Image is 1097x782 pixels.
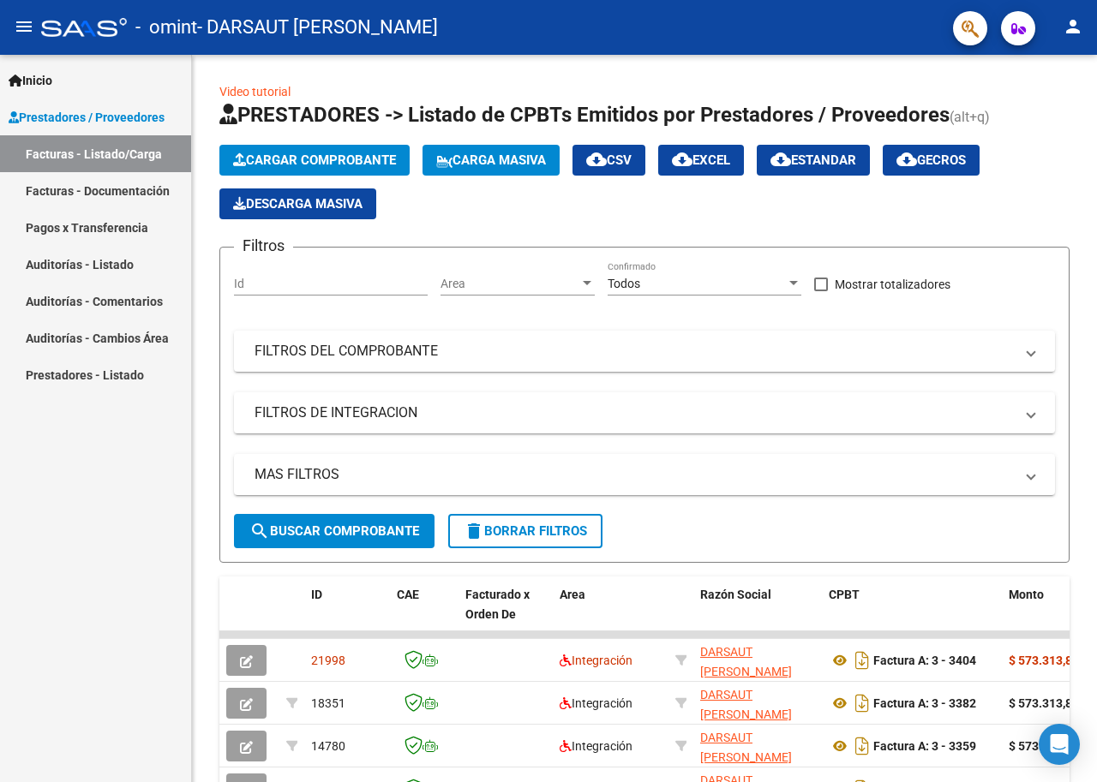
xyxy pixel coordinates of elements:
[1009,654,1079,667] strong: $ 573.313,85
[658,145,744,176] button: EXCEL
[464,523,587,539] span: Borrar Filtros
[197,9,438,46] span: - DARSAUT [PERSON_NAME]
[700,588,771,601] span: Razón Social
[572,145,645,176] button: CSV
[1009,588,1044,601] span: Monto
[896,152,966,168] span: Gecros
[586,152,632,168] span: CSV
[465,588,530,621] span: Facturado x Orden De
[311,739,345,753] span: 14780
[255,342,1014,361] mat-panel-title: FILTROS DEL COMPROBANTE
[311,588,322,601] span: ID
[700,685,815,721] div: 27123700401
[553,576,668,652] datatable-header-cell: Area
[822,576,1002,652] datatable-header-cell: CPBT
[560,588,585,601] span: Area
[233,196,363,212] span: Descarga Masiva
[700,645,792,678] span: DARSAUT [PERSON_NAME]
[700,731,792,764] span: DARSAUT [PERSON_NAME]
[219,85,291,98] a: Video tutorial
[896,149,917,170] mat-icon: cloud_download
[459,576,553,652] datatable-header-cell: Facturado x Orden De
[1039,724,1080,765] div: Open Intercom Messenger
[700,688,792,721] span: DARSAUT [PERSON_NAME]
[770,152,856,168] span: Estandar
[255,403,1014,422] mat-panel-title: FILTROS DE INTEGRACION
[255,465,1014,484] mat-panel-title: MAS FILTROS
[464,521,484,541] mat-icon: delete
[219,188,376,219] app-download-masive: Descarga masiva de comprobantes (adjuntos)
[851,732,873,760] i: Descargar documento
[249,521,270,541] mat-icon: search
[560,654,632,667] span: Integración
[233,152,396,168] span: Cargar Comprobante
[234,514,435,548] button: Buscar Comprobante
[234,392,1055,433] mat-expansion-panel-header: FILTROS DE INTEGRACION
[693,576,822,652] datatable-header-cell: Razón Social
[9,108,165,127] span: Prestadores / Proveedores
[441,277,579,291] span: Area
[672,149,692,170] mat-icon: cloud_download
[219,188,376,219] button: Descarga Masiva
[304,576,390,652] datatable-header-cell: ID
[234,234,293,258] h3: Filtros
[14,16,34,37] mat-icon: menu
[873,654,976,667] strong: Factura A: 3 - 3404
[608,277,640,290] span: Todos
[311,696,345,710] span: 18351
[851,647,873,674] i: Descargar documento
[560,696,632,710] span: Integración
[397,588,419,601] span: CAE
[757,145,870,176] button: Estandar
[586,149,607,170] mat-icon: cloud_download
[1063,16,1083,37] mat-icon: person
[829,588,860,601] span: CPBT
[770,149,791,170] mat-icon: cloud_download
[9,71,52,90] span: Inicio
[311,654,345,667] span: 21998
[135,9,197,46] span: - omint
[249,523,419,539] span: Buscar Comprobante
[448,514,602,548] button: Borrar Filtros
[423,145,560,176] button: Carga Masiva
[950,109,990,125] span: (alt+q)
[234,331,1055,372] mat-expansion-panel-header: FILTROS DEL COMPROBANTE
[873,739,976,753] strong: Factura A: 3 - 3359
[560,739,632,753] span: Integración
[219,103,950,127] span: PRESTADORES -> Listado de CPBTs Emitidos por Prestadores / Proveedores
[1009,739,1079,753] strong: $ 573.313,85
[700,642,815,678] div: 27123700401
[219,145,410,176] button: Cargar Comprobante
[883,145,980,176] button: Gecros
[390,576,459,652] datatable-header-cell: CAE
[851,689,873,717] i: Descargar documento
[1009,696,1079,710] strong: $ 573.313,85
[873,696,976,710] strong: Factura A: 3 - 3382
[234,454,1055,495] mat-expansion-panel-header: MAS FILTROS
[672,152,730,168] span: EXCEL
[700,728,815,764] div: 27123700401
[835,274,950,295] span: Mostrar totalizadores
[436,152,546,168] span: Carga Masiva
